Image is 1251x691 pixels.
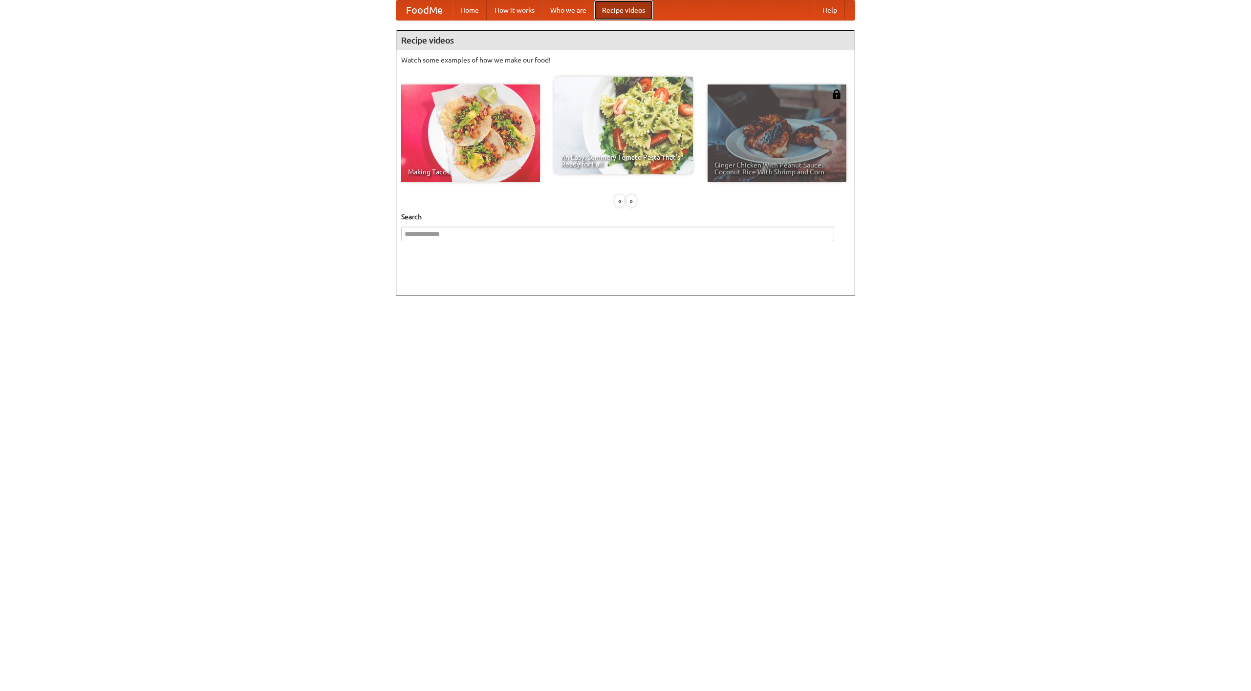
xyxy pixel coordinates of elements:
h4: Recipe videos [396,31,855,50]
a: FoodMe [396,0,453,20]
div: » [627,195,636,207]
a: Help [815,0,845,20]
a: Who we are [542,0,594,20]
a: Home [453,0,487,20]
a: How it works [487,0,542,20]
a: Making Tacos [401,84,540,182]
h5: Search [401,212,850,222]
img: 483408.png [832,89,841,99]
div: « [615,195,624,207]
span: Making Tacos [408,168,533,175]
p: Watch some examples of how we make our food! [401,55,850,65]
a: Recipe videos [594,0,653,20]
span: An Easy, Summery Tomato Pasta That's Ready for Fall [561,154,686,168]
a: An Easy, Summery Tomato Pasta That's Ready for Fall [554,77,693,174]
